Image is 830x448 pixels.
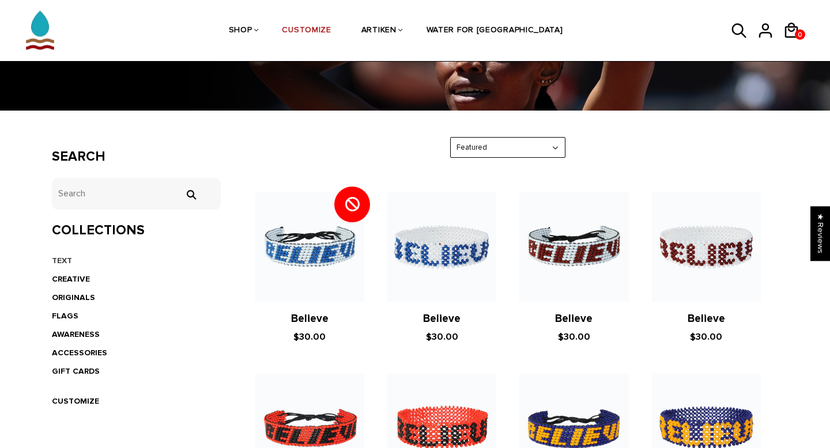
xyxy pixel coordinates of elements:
[291,312,329,325] a: Believe
[426,331,458,343] span: $30.00
[52,149,221,165] h3: Search
[555,312,593,325] a: Believe
[810,206,830,261] div: Click to open Judge.me floating reviews tab
[52,222,221,239] h3: Collections
[152,54,184,63] span: FALL 25
[52,274,90,284] a: CREATIVE
[52,329,100,339] a: AWARENESS
[52,366,100,376] a: GIFT CARDS
[100,54,145,63] a: Collections
[293,331,326,343] span: $30.00
[147,54,150,63] span: /
[52,348,107,358] a: ACCESSORIES
[688,312,725,325] a: Believe
[558,331,590,343] span: $30.00
[282,1,331,62] a: CUSTOMIZE
[229,1,252,62] a: SHOP
[427,1,563,62] a: WATER FOR [GEOGRAPHIC_DATA]
[69,54,92,63] a: Home
[423,312,461,325] a: Believe
[361,1,397,62] a: ARTIKEN
[795,28,805,42] span: 0
[179,189,202,200] input: Search
[52,178,221,210] input: Search
[52,256,72,265] a: TEXT
[52,311,78,321] a: FLAGS
[690,331,722,343] span: $30.00
[52,293,95,302] a: ORIGINALS
[95,54,97,63] span: /
[52,396,99,406] a: CUSTOMIZE
[795,29,805,40] a: 0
